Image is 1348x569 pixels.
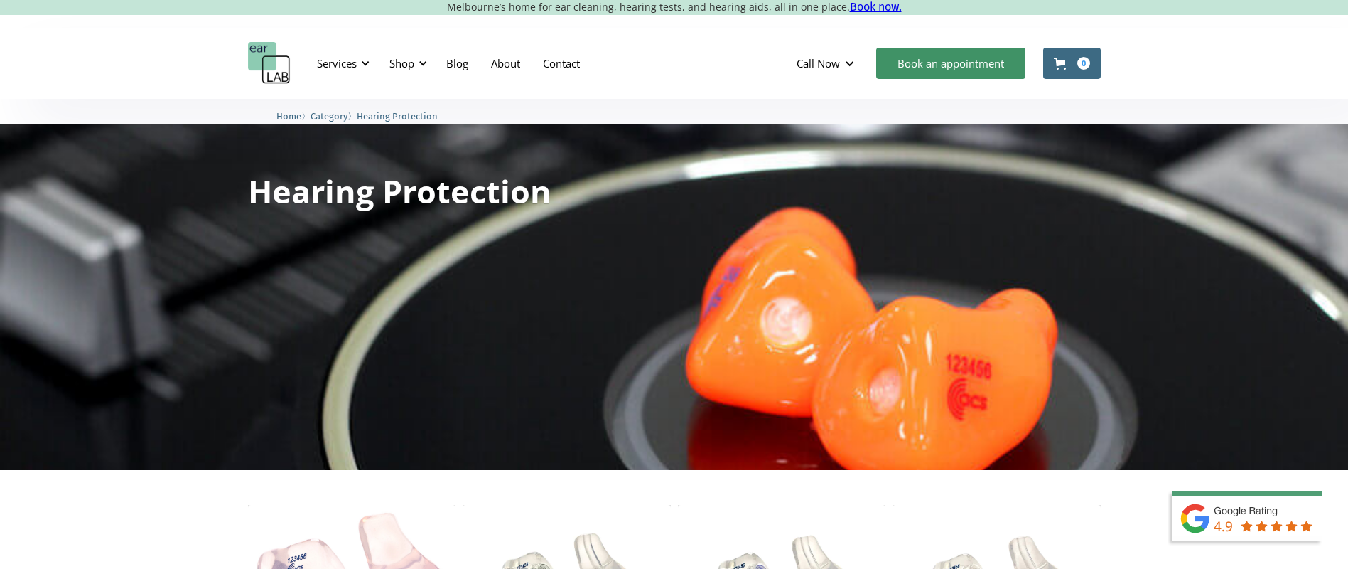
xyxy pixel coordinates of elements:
a: Category [311,109,347,122]
h1: Hearing Protection [248,175,551,207]
a: Home [276,109,301,122]
a: Open cart [1043,48,1101,79]
span: Hearing Protection [357,111,438,122]
a: Hearing Protection [357,109,438,122]
div: Shop [389,56,414,70]
a: Contact [532,43,591,84]
a: home [248,42,291,85]
div: Services [317,56,357,70]
div: 0 [1077,57,1090,70]
div: Call Now [797,56,840,70]
div: Call Now [785,42,869,85]
li: 〉 [276,109,311,124]
a: Book an appointment [876,48,1025,79]
a: Blog [435,43,480,84]
span: Category [311,111,347,122]
div: Services [308,42,374,85]
li: 〉 [311,109,357,124]
div: Shop [381,42,431,85]
span: Home [276,111,301,122]
a: About [480,43,532,84]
